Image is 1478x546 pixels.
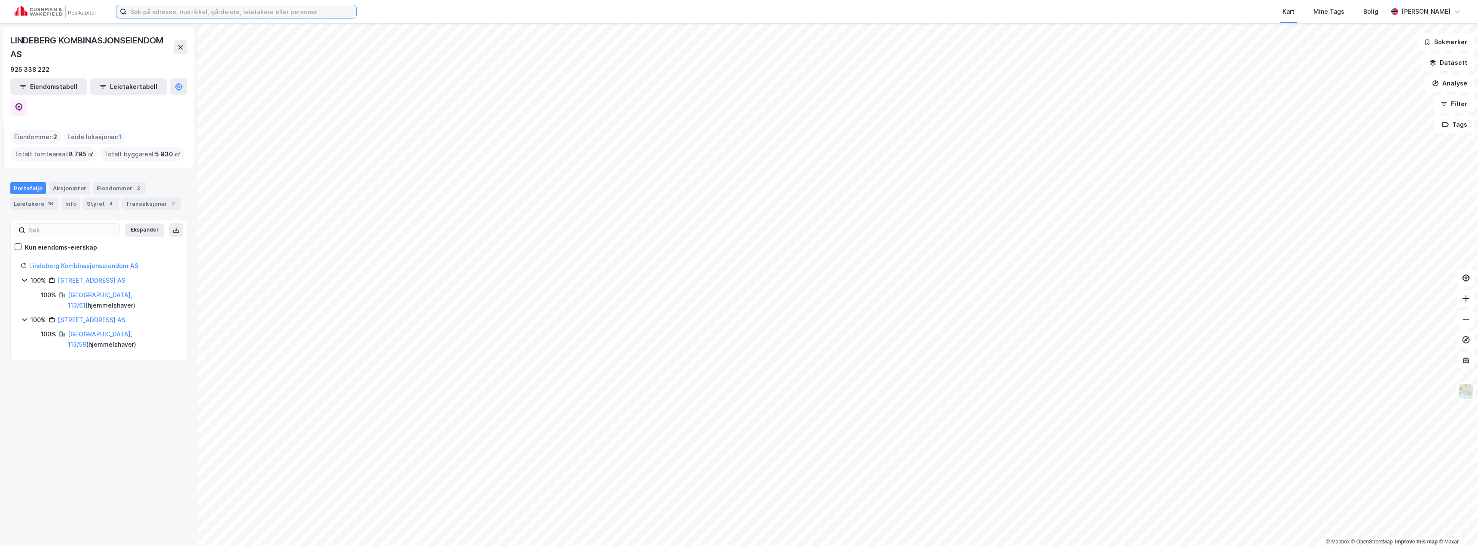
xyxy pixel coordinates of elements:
[25,224,119,237] input: Søk
[107,199,115,208] div: 4
[1435,505,1478,546] iframe: Chat Widget
[83,198,119,210] div: Styret
[155,149,180,159] span: 5 930 ㎡
[69,149,94,159] span: 8 795 ㎡
[10,78,87,95] button: Eiendomstabell
[58,316,125,323] a: [STREET_ADDRESS] AS
[68,290,177,311] div: ( hjemmelshaver )
[68,291,132,309] a: [GEOGRAPHIC_DATA], 113/61
[1435,505,1478,546] div: Kontrollprogram for chat
[49,182,90,194] div: Aksjonærer
[29,262,138,269] a: Lindeberg Kombinasjonseiendom AS
[1433,95,1475,113] button: Filter
[25,242,97,253] div: Kun eiendoms-eierskap
[31,275,46,286] div: 100%
[53,132,57,142] span: 2
[58,277,125,284] a: [STREET_ADDRESS] AS
[1283,6,1295,17] div: Kart
[1326,539,1350,545] a: Mapbox
[41,290,56,300] div: 100%
[11,130,61,144] div: Eiendommer :
[93,182,146,194] div: Eiendommer
[1417,34,1475,51] button: Bokmerker
[10,198,58,210] div: Leietakere
[134,184,143,192] div: 2
[46,199,55,208] div: 16
[10,34,174,61] div: LINDEBERG KOMBINASJONSEIENDOM AS
[1435,116,1475,133] button: Tags
[169,199,177,208] div: 2
[90,78,167,95] button: Leietakertabell
[127,5,356,18] input: Søk på adresse, matrikkel, gårdeiere, leietakere eller personer
[64,130,125,144] div: Leide lokasjoner :
[11,147,97,161] div: Totalt tomteareal :
[41,329,56,339] div: 100%
[14,6,95,18] img: cushman-wakefield-realkapital-logo.202ea83816669bd177139c58696a8fa1.svg
[1363,6,1378,17] div: Bolig
[1422,54,1475,71] button: Datasett
[119,132,122,142] span: 1
[125,223,164,237] button: Ekspander
[10,64,49,75] div: 925 338 222
[122,198,181,210] div: Transaksjoner
[1458,383,1474,400] img: Z
[1395,539,1438,545] a: Improve this map
[101,147,184,161] div: Totalt byggareal :
[1351,539,1393,545] a: OpenStreetMap
[62,198,80,210] div: Info
[31,315,46,325] div: 100%
[1313,6,1344,17] div: Mine Tags
[1425,75,1475,92] button: Analyse
[68,329,177,350] div: ( hjemmelshaver )
[1402,6,1451,17] div: [PERSON_NAME]
[10,182,46,194] div: Portefølje
[68,330,132,348] a: [GEOGRAPHIC_DATA], 113/59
